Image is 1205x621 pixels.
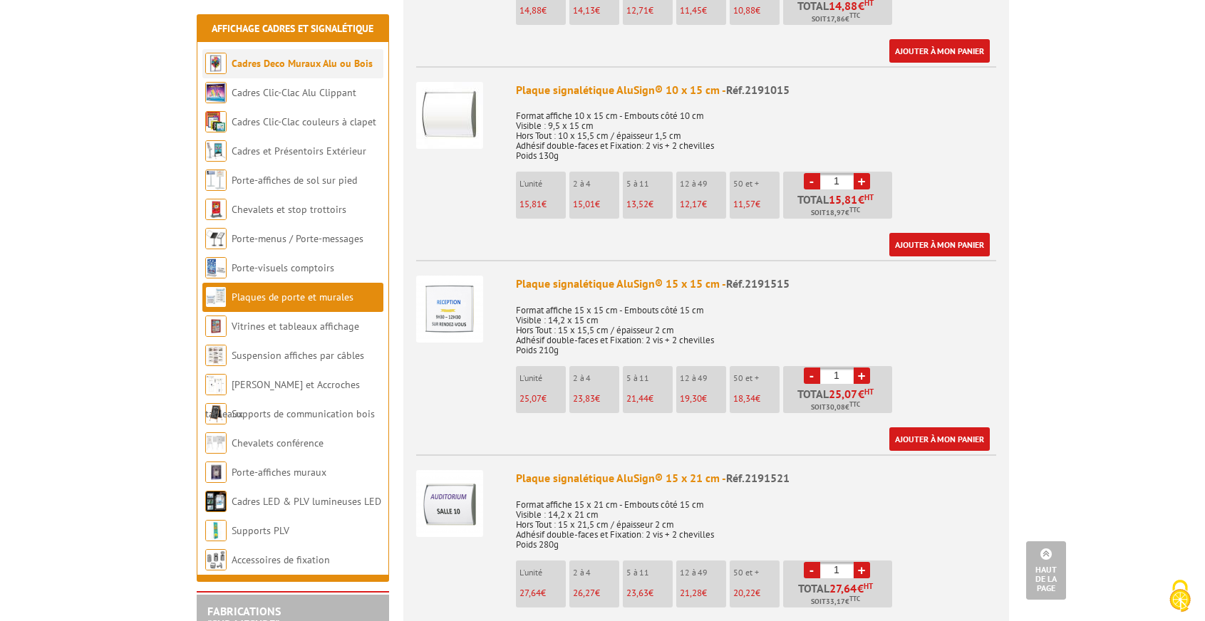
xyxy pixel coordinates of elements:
img: Plaque signalétique AluSign® 15 x 15 cm [416,276,483,343]
span: 21,44 [626,392,648,405]
img: Chevalets et stop trottoirs [205,199,227,220]
p: Format affiche 15 x 15 cm - Embouts côté 15 cm Visible : 14,2 x 15 cm Hors Tout : 15 x 15,5 cm / ... [516,296,996,355]
img: Supports PLV [205,520,227,541]
a: Porte-affiches muraux [232,466,326,479]
a: Vitrines et tableaux affichage [232,320,359,333]
p: € [573,394,619,404]
span: Réf.2191521 [726,471,790,485]
span: 25,07 [519,392,542,405]
img: Plaque signalétique AluSign® 15 x 21 cm [416,470,483,537]
img: Porte-menus / Porte-messages [205,228,227,249]
a: Supports de communication bois [232,407,375,420]
a: + [854,367,870,384]
span: € [858,194,864,205]
span: 18,97 [826,207,845,219]
p: L'unité [519,179,566,189]
p: € [733,6,780,16]
p: € [626,199,673,209]
span: 11,57 [733,198,755,210]
span: 27,64 [519,587,541,599]
p: L'unité [519,373,566,383]
span: 18,34 [733,392,755,405]
a: Cadres et Présentoirs Extérieur [232,145,366,157]
img: Cadres LED & PLV lumineuses LED [205,491,227,512]
a: Cadres LED & PLV lumineuses LED [232,495,381,508]
a: Haut de la page [1026,541,1066,600]
button: Cookies (fenêtre modale) [1155,573,1205,621]
p: 12 à 49 [680,179,726,189]
img: Plaques de porte et murales [205,286,227,308]
a: Cadres Clic-Clac couleurs à clapet [232,115,376,128]
a: Cadres Deco Muraux Alu ou Bois [232,57,373,70]
span: 19,30 [680,392,702,405]
img: Vitrines et tableaux affichage [205,315,227,337]
img: Cadres Deco Muraux Alu ou Bois [205,53,227,74]
p: € [626,394,673,404]
p: € [573,6,619,16]
a: Chevalets conférence [232,437,324,449]
p: 5 à 11 [626,373,673,383]
span: 10,88 [733,4,755,16]
span: € [857,583,864,594]
p: Total [787,388,892,413]
sup: HT [864,192,874,202]
p: € [519,588,566,598]
p: € [680,6,726,16]
sup: TTC [849,400,860,408]
p: € [733,394,780,404]
p: Format affiche 10 x 15 cm - Embouts côté 10 cm Visible : 9,5 x 15 cm Hors Tout : 10 x 15,5 cm / é... [516,101,996,161]
img: Chevalets conférence [205,432,227,454]
span: 23,63 [626,587,648,599]
a: Ajouter à mon panier [889,427,990,451]
p: € [519,6,566,16]
p: Total [787,583,892,607]
p: € [626,6,673,16]
a: + [854,173,870,189]
a: Plaques de porte et murales [232,291,353,303]
p: 12 à 49 [680,568,726,578]
span: Réf.2191515 [726,276,790,291]
img: Suspension affiches par câbles [205,345,227,366]
p: € [680,394,726,404]
a: [PERSON_NAME] et Accroches tableaux [205,378,360,420]
p: 2 à 4 [573,373,619,383]
img: Cadres Clic-Clac couleurs à clapet [205,111,227,132]
p: Format affiche 15 x 21 cm - Embouts côté 15 cm Visible : 14,2 x 21 cm Hors Tout : 15 x 21,5 cm / ... [516,490,996,550]
p: 2 à 4 [573,568,619,578]
span: 27,64 [829,583,857,594]
a: Porte-visuels comptoirs [232,261,334,274]
p: L'unité [519,568,566,578]
p: € [519,199,566,209]
div: Plaque signalétique AluSign® 10 x 15 cm - [516,82,996,98]
img: Cookies (fenêtre modale) [1162,578,1198,614]
img: Cadres et Présentoirs Extérieur [205,140,227,162]
span: 23,83 [573,392,595,405]
img: Cimaises et Accroches tableaux [205,374,227,395]
p: € [573,199,619,209]
span: 17,86 [827,14,845,25]
a: + [854,562,870,578]
p: 50 et + [733,179,780,189]
a: Supports PLV [232,524,289,537]
a: Ajouter à mon panier [889,233,990,256]
a: - [804,562,820,578]
p: € [733,588,780,598]
img: Plaque signalétique AluSign® 10 x 15 cm [416,82,483,149]
span: Soit € [811,207,860,219]
span: 14,88 [519,4,542,16]
a: Porte-menus / Porte-messages [232,232,363,245]
span: 30,08 [826,402,845,413]
span: Réf.2191015 [726,83,790,97]
a: Ajouter à mon panier [889,39,990,63]
span: 15,01 [573,198,595,210]
p: 50 et + [733,568,780,578]
a: Accessoires de fixation [232,553,330,566]
sup: TTC [849,206,860,214]
span: Soit € [811,596,860,607]
p: € [626,588,673,598]
a: Affichage Cadres et Signalétique [212,22,373,35]
p: 12 à 49 [680,373,726,383]
sup: TTC [849,595,860,602]
p: € [733,199,780,209]
a: - [804,367,820,384]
